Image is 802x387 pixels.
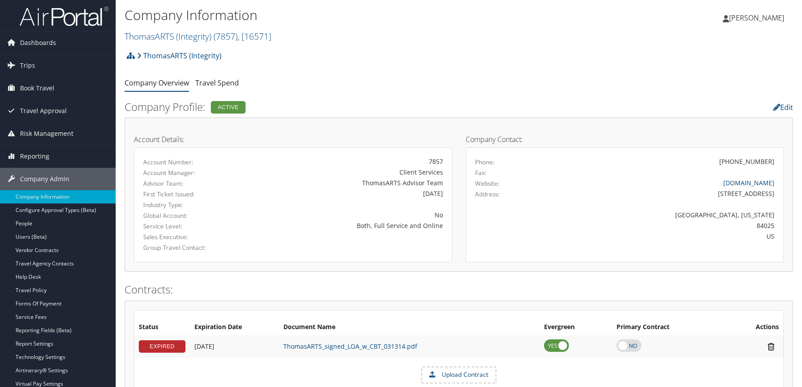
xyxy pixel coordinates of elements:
[143,232,234,241] label: Sales Executive:
[725,319,784,335] th: Actions
[719,157,774,166] div: [PHONE_NUMBER]
[723,179,774,187] a: [DOMAIN_NAME]
[553,210,774,220] div: [GEOGRAPHIC_DATA], [US_STATE]
[143,190,234,199] label: First Ticket Issued:
[125,78,189,88] a: Company Overview
[125,282,793,297] h2: Contracts:
[422,367,496,383] label: Upload Contract
[773,102,793,112] a: Edit
[20,122,73,145] span: Risk Management
[20,100,67,122] span: Travel Approval
[143,179,234,188] label: Advisor Team:
[194,342,214,350] span: [DATE]
[553,221,774,230] div: 84025
[763,342,779,351] i: Remove Contract
[248,221,443,230] div: Both, Full Service and Online
[125,30,271,42] a: ThomasARTS (Integrity)
[190,319,279,335] th: Expiration Date
[540,319,612,335] th: Evergreen
[20,32,56,54] span: Dashboards
[238,30,271,42] span: , [ 16571 ]
[553,189,774,198] div: [STREET_ADDRESS]
[20,145,49,167] span: Reporting
[248,189,443,198] div: [DATE]
[137,47,222,65] a: ThomasARTS (Integrity)
[139,340,185,353] div: EXPIRED
[475,158,495,167] label: Phone:
[194,342,274,350] div: Add/Edit Date
[475,168,487,177] label: Fax:
[134,136,452,143] h4: Account Details:
[553,232,774,241] div: US
[612,319,725,335] th: Primary Contract
[283,342,417,350] a: ThomasARTS_signed_LOA_w_CBT_031314.pdf
[125,99,566,114] h2: Company Profile:
[248,157,443,166] div: 7857
[143,243,234,252] label: Group Travel Contact:
[248,210,443,220] div: No
[475,190,500,199] label: Address:
[143,200,234,209] label: Industry Type:
[279,319,540,335] th: Document Name
[466,136,784,143] h4: Company Contact:
[211,101,246,114] div: Active
[475,179,500,188] label: Website:
[143,168,234,177] label: Account Manager:
[143,222,234,231] label: Service Level:
[125,6,570,24] h1: Company Information
[20,168,69,190] span: Company Admin
[143,158,234,167] label: Account Number:
[20,54,35,77] span: Trips
[134,319,190,335] th: Status
[20,77,54,99] span: Book Travel
[143,211,234,220] label: Global Account:
[195,78,239,88] a: Travel Spend
[248,167,443,177] div: Client Services
[248,178,443,187] div: ThomasARTS Advisor Team
[214,30,238,42] span: ( 7857 )
[729,13,784,23] span: [PERSON_NAME]
[723,4,793,31] a: [PERSON_NAME]
[20,6,109,27] img: airportal-logo.png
